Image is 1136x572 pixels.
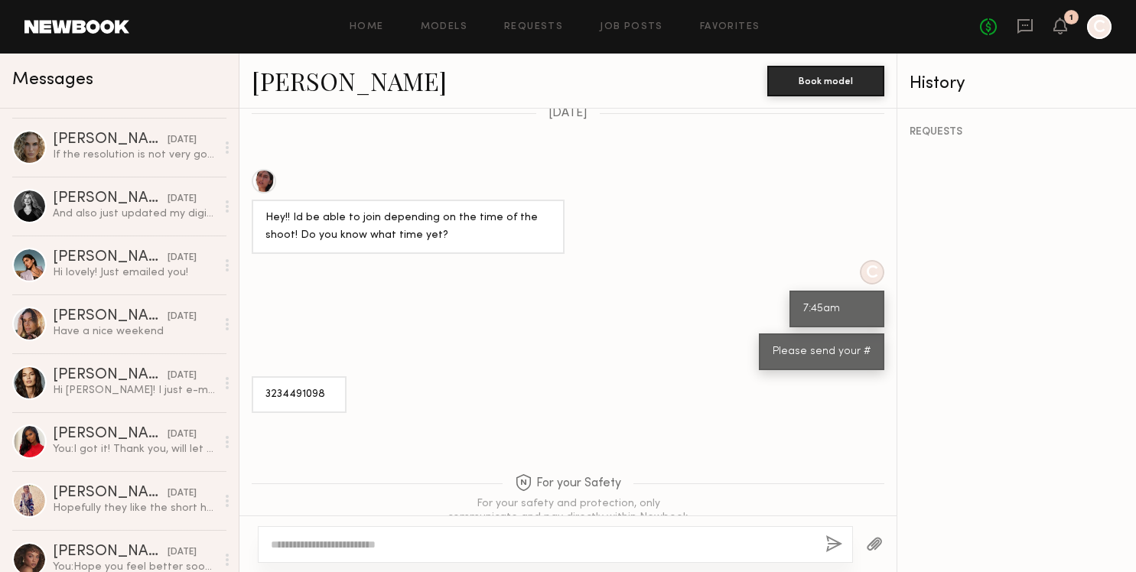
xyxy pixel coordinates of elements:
a: [PERSON_NAME] [252,64,447,97]
div: 7:45am [803,301,871,318]
div: [DATE] [168,310,197,324]
span: For your Safety [515,474,621,493]
div: REQUESTS [910,127,1124,138]
div: [PERSON_NAME] [53,427,168,442]
div: [PERSON_NAME] [53,368,168,383]
div: Please send your # [773,343,871,361]
div: Hi lovely! Just emailed you! [53,265,216,280]
div: Have a nice weekend [53,324,216,339]
div: You: I got it! Thank you, will let you know [53,442,216,457]
div: [PERSON_NAME] [53,544,168,560]
div: [DATE] [168,192,197,206]
div: Hi [PERSON_NAME]! I just e-mailed it. Have an amazing weekend, Xx [53,383,216,398]
div: [DATE] [168,427,197,442]
div: [PERSON_NAME] [53,250,168,265]
span: Messages [12,71,93,89]
div: [DATE] [168,486,197,501]
a: C [1087,15,1112,39]
div: [DATE] [168,369,197,383]
div: If the resolution is not very good via email, I will send a wetransfer link, just let me know! [53,148,216,162]
div: History [910,75,1124,93]
button: Book model [767,66,884,96]
div: [DATE] [168,133,197,148]
div: [PERSON_NAME] [53,132,168,148]
div: And also just updated my digitals on here as well if those help [53,206,216,221]
a: Models [421,22,467,32]
div: [PERSON_NAME] [53,486,168,501]
div: 3234491098 [265,386,333,404]
div: Hey!! Id be able to join depending on the time of the shoot! Do you know what time yet? [265,210,551,245]
span: [DATE] [548,107,588,120]
a: Home [350,22,384,32]
div: 1 [1069,14,1073,22]
div: [PERSON_NAME] [53,191,168,206]
a: Book model [767,73,884,86]
div: [PERSON_NAME] [53,309,168,324]
a: Requests [504,22,563,32]
div: For your safety and protection, only communicate and pay directly within Newbook [446,497,691,525]
div: [DATE] [168,545,197,560]
div: Hopefully they like the short hair too! [53,501,216,515]
a: Job Posts [600,22,663,32]
div: [DATE] [168,251,197,265]
a: Favorites [700,22,760,32]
